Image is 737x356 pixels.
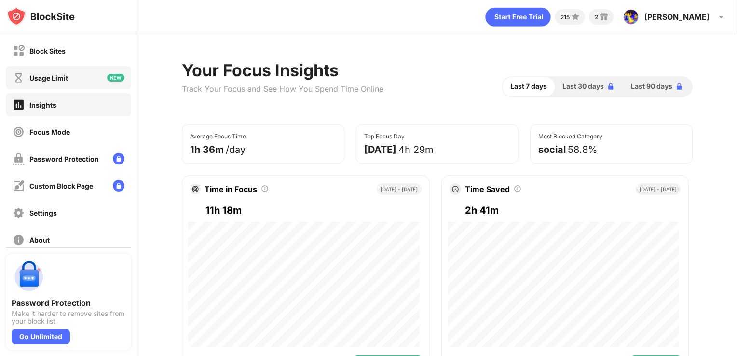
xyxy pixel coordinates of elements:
div: Custom Block Page [29,182,93,190]
div: Usage Limit [29,74,68,82]
span: Last 7 days [510,81,547,92]
div: About [29,236,50,244]
div: 2h 41m [465,203,681,218]
div: Make it harder to remove sites from your block list [12,310,125,325]
div: /day [226,144,246,155]
div: Average Focus Time [190,133,246,140]
span: Last 90 days [631,81,672,92]
div: 4h 29m [398,144,434,155]
div: [DATE] - [DATE] [636,183,681,195]
img: lock-blue.svg [606,82,615,91]
img: insights-on.svg [13,98,25,111]
div: [DATE] - [DATE] [377,183,422,195]
div: Insights [29,101,56,109]
div: Password Protection [12,298,125,308]
div: social [538,144,566,155]
span: Last 30 days [562,81,604,92]
div: 11h 18m [205,203,422,218]
div: Your Focus Insights [182,60,383,80]
div: animation [485,7,551,27]
div: [DATE] [364,144,396,155]
div: [PERSON_NAME] [644,12,710,22]
div: Time in Focus [205,184,257,194]
img: focus-off.svg [13,126,25,138]
div: Focus Mode [29,128,70,136]
img: ACg8ocIgQomXuF9W-WYJh_TzM1iTVWrv3WaoZBoUrw9YtA-MpPE9oG9s=s96-c [623,9,639,25]
img: lock-menu.svg [113,153,124,164]
img: target.svg [192,186,199,192]
img: points-small.svg [570,11,581,23]
div: Settings [29,209,57,217]
img: push-password-protection.svg [12,260,46,294]
div: Time Saved [465,184,510,194]
div: 2 [595,14,598,21]
div: Go Unlimited [12,329,70,344]
img: lock-menu.svg [113,180,124,192]
img: settings-off.svg [13,207,25,219]
div: 1h 36m [190,144,224,155]
div: 58.8% [568,144,598,155]
img: tooltip.svg [261,185,269,192]
img: password-protection-off.svg [13,153,25,165]
div: 215 [560,14,570,21]
img: new-icon.svg [107,74,124,82]
img: about-off.svg [13,234,25,246]
img: lock-blue.svg [674,82,684,91]
img: tooltip.svg [514,185,521,192]
img: reward-small.svg [598,11,610,23]
div: Top Focus Day [364,133,405,140]
div: Block Sites [29,47,66,55]
div: Track Your Focus and See How You Spend Time Online [182,84,383,94]
div: Password Protection [29,155,99,163]
img: clock.svg [451,185,459,193]
img: logo-blocksite.svg [7,7,75,26]
img: block-off.svg [13,45,25,57]
img: customize-block-page-off.svg [13,180,25,192]
img: time-usage-off.svg [13,72,25,84]
div: Most Blocked Category [538,133,602,140]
